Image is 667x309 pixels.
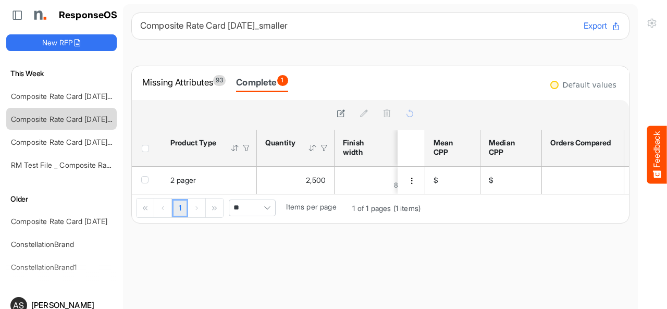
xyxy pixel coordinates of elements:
[188,199,206,217] div: Go to next page
[563,81,616,89] div: Default values
[142,75,226,90] div: Missing Attributes
[140,21,575,30] h6: Composite Rate Card [DATE]_smaller
[132,194,425,223] div: Pager Container
[286,202,336,211] span: Items per page
[31,301,113,309] div: [PERSON_NAME]
[6,68,117,79] h6: This Week
[11,92,134,101] a: Composite Rate Card [DATE]_smaller
[319,143,329,153] div: Filter Icon
[162,167,257,194] td: 2 pager is template cell Column Header product-type
[6,193,117,205] h6: Older
[425,167,480,194] td: $ is template cell Column Header mean-cpp
[257,167,335,194] td: 2500 is template cell Column Header httpsnorthellcomontologiesmapping-rulesorderhasquantity
[137,199,154,217] div: Go to first page
[542,167,624,194] td: is template cell Column Header orders-compared
[343,138,385,157] div: Finish width
[11,217,107,226] a: Composite Rate Card [DATE]
[206,199,223,217] div: Go to last page
[132,130,162,166] th: Header checkbox
[6,34,117,51] button: New RFP
[394,181,416,189] span: 85 mm
[398,167,427,194] td: 8fcf91c6-590d-4d69-9642-b6dca994c995 is template cell Column Header
[11,115,134,123] a: Composite Rate Card [DATE]_smaller
[170,176,196,184] span: 2 pager
[11,240,74,249] a: ConstellationBrand
[550,138,612,147] div: Orders Compared
[213,75,226,86] span: 93
[172,199,188,218] a: Page 1 of 1 Pages
[489,176,493,184] span: $
[11,263,77,271] a: ConstellationBrand1
[265,138,294,147] div: Quantity
[29,5,50,26] img: Northell
[242,143,251,153] div: Filter Icon
[11,160,156,169] a: RM Test File _ Composite Rate Card [DATE]
[306,176,326,184] span: 2,500
[154,199,172,217] div: Go to previous page
[434,138,468,157] div: Mean CPP
[277,75,288,86] span: 1
[434,176,438,184] span: $
[170,138,217,147] div: Product Type
[59,10,118,21] h1: ResponseOS
[647,126,667,183] button: Feedback
[584,19,621,33] button: Export
[335,167,425,194] td: 8.5 is template cell Column Header httpsnorthellcomontologiesmapping-rulesmeasurementhasfinishsiz...
[352,204,391,213] span: 1 of 1 pages
[236,75,288,90] div: Complete
[406,176,417,186] button: dropdownbutton
[489,138,530,157] div: Median CPP
[480,167,542,194] td: $ is template cell Column Header median-cpp
[11,138,134,146] a: Composite Rate Card [DATE]_smaller
[393,204,421,213] span: (1 items)
[229,200,276,216] span: Pagerdropdown
[132,167,162,194] td: checkbox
